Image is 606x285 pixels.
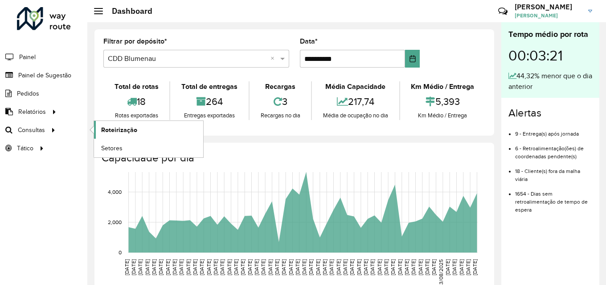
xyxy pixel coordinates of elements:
[101,125,137,135] span: Roteirização
[267,259,273,275] text: [DATE]
[252,111,309,120] div: Recargas no dia
[493,2,512,21] a: Contato Rápido
[199,259,205,275] text: [DATE]
[363,259,369,275] text: [DATE]
[465,259,471,275] text: [DATE]
[254,259,259,275] text: [DATE]
[390,259,396,275] text: [DATE]
[260,259,266,275] text: [DATE]
[349,259,355,275] text: [DATE]
[103,36,167,47] label: Filtrar por depósito
[314,81,397,92] div: Média Capacidade
[431,259,437,275] text: [DATE]
[308,259,314,275] text: [DATE]
[18,125,45,135] span: Consultas
[106,92,167,111] div: 18
[131,259,136,275] text: [DATE]
[270,53,278,64] span: Clear all
[515,183,592,214] li: 1654 - Dias sem retroalimentação de tempo de espera
[106,81,167,92] div: Total de rotas
[247,259,253,275] text: [DATE]
[185,259,191,275] text: [DATE]
[206,259,212,275] text: [DATE]
[252,81,309,92] div: Recargas
[515,138,592,161] li: 6 - Retroalimentação(ões) de coordenadas pendente(s)
[172,81,246,92] div: Total de entregas
[459,259,464,275] text: [DATE]
[94,139,203,157] a: Setores
[192,259,198,275] text: [DATE]
[124,259,130,275] text: [DATE]
[328,259,334,275] text: [DATE]
[281,259,287,275] text: [DATE]
[18,107,46,116] span: Relatórios
[515,123,592,138] li: 9 - Entrega(s) após jornada
[18,71,71,80] span: Painel de Sugestão
[106,111,167,120] div: Rotas exportadas
[342,259,348,275] text: [DATE]
[172,259,177,275] text: [DATE]
[213,259,218,275] text: [DATE]
[178,259,184,275] text: [DATE]
[369,259,375,275] text: [DATE]
[404,259,409,275] text: [DATE]
[240,259,246,275] text: [DATE]
[219,259,225,275] text: [DATE]
[508,28,592,40] div: Tempo médio por rota
[397,259,403,275] text: [DATE]
[402,92,483,111] div: 5,393
[101,144,123,153] span: Setores
[508,71,592,92] div: 44,32% menor que o dia anterior
[17,89,39,98] span: Pedidos
[405,50,420,68] button: Choose Date
[315,259,321,275] text: [DATE]
[252,92,309,111] div: 3
[165,259,171,275] text: [DATE]
[445,259,450,275] text: [DATE]
[472,259,478,275] text: [DATE]
[144,259,150,275] text: [DATE]
[508,107,592,120] h4: Alertas
[103,6,152,16] h2: Dashboard
[158,259,164,275] text: [DATE]
[19,52,36,62] span: Painel
[336,259,341,275] text: [DATE]
[108,219,122,225] text: 2,000
[451,259,457,275] text: [DATE]
[418,259,423,275] text: [DATE]
[172,92,246,111] div: 264
[17,144,33,153] span: Tático
[322,259,328,275] text: [DATE]
[424,259,430,275] text: [DATE]
[515,12,581,20] span: [PERSON_NAME]
[172,111,246,120] div: Entregas exportadas
[515,161,592,183] li: 18 - Cliente(s) fora da malha viária
[102,152,485,165] h4: Capacidade por dia
[314,92,397,111] div: 217,74
[233,259,239,275] text: [DATE]
[94,121,203,139] a: Roteirização
[119,249,122,255] text: 0
[402,81,483,92] div: Km Médio / Entrega
[300,36,318,47] label: Data
[301,259,307,275] text: [DATE]
[508,40,592,71] div: 00:03:21
[515,3,581,11] h3: [PERSON_NAME]
[108,189,122,195] text: 4,000
[295,259,300,275] text: [DATE]
[356,259,362,275] text: [DATE]
[314,111,397,120] div: Média de ocupação no dia
[402,111,483,120] div: Km Médio / Entrega
[274,259,280,275] text: [DATE]
[377,259,382,275] text: [DATE]
[288,259,294,275] text: [DATE]
[410,259,416,275] text: [DATE]
[383,259,389,275] text: [DATE]
[137,259,143,275] text: [DATE]
[226,259,232,275] text: [DATE]
[151,259,157,275] text: [DATE]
